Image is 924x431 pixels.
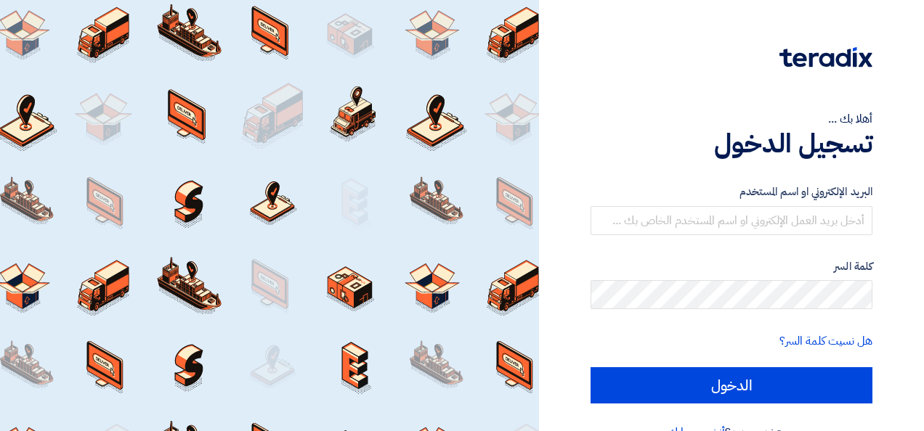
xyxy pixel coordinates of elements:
a: هل نسيت كلمة السر؟ [779,332,872,350]
input: أدخل بريد العمل الإلكتروني او اسم المستخدم الخاص بك ... [591,206,872,235]
div: أهلا بك ... [591,110,872,128]
h1: تسجيل الدخول [591,128,872,160]
label: كلمة السر [591,258,872,275]
input: الدخول [591,367,872,403]
label: البريد الإلكتروني او اسم المستخدم [591,184,872,200]
img: Teradix logo [779,47,872,67]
